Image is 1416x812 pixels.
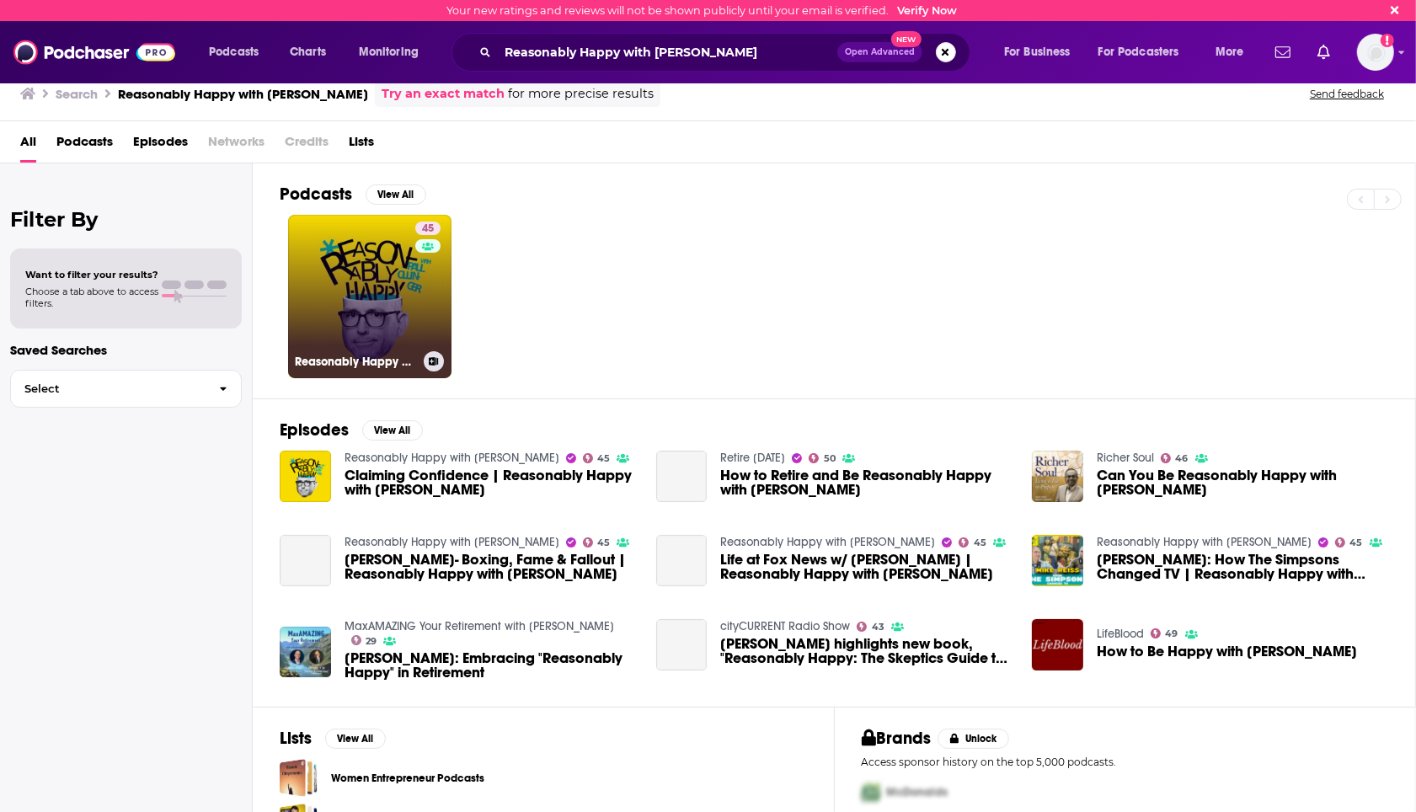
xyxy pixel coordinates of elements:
[1087,39,1204,66] button: open menu
[1097,468,1388,497] span: Can You Be Reasonably Happy with [PERSON_NAME]
[1032,619,1083,670] img: How to Be Happy with Paul Ollinger
[1335,537,1363,548] a: 45
[959,537,986,548] a: 45
[1161,453,1189,463] a: 46
[208,128,264,163] span: Networks
[1097,553,1388,581] a: Mike Reiss: How The Simpsons Changed TV | Reasonably Happy with Paul Ollinger
[1216,40,1244,64] span: More
[288,215,452,378] a: 45Reasonably Happy with [PERSON_NAME]
[345,619,614,633] a: MaxAMAZING Your Retirement with Len Hayduchok
[10,207,242,232] h2: Filter By
[415,222,441,235] a: 45
[382,84,505,104] a: Try an exact match
[25,269,158,280] span: Want to filter your results?
[1097,553,1388,581] span: [PERSON_NAME]: How The Simpsons Changed TV | Reasonably Happy with [PERSON_NAME]
[992,39,1092,66] button: open menu
[583,537,611,548] a: 45
[1097,627,1144,641] a: LifeBlood
[1032,535,1083,586] img: Mike Reiss: How The Simpsons Changed TV | Reasonably Happy with Paul Ollinger
[209,40,259,64] span: Podcasts
[349,128,374,163] a: Lists
[938,729,1009,749] button: Unlock
[891,31,922,47] span: New
[656,451,708,502] a: How to Retire and Be Reasonably Happy with Paul Ollinger
[1097,644,1357,659] span: How to Be Happy with [PERSON_NAME]
[280,451,331,502] img: Claiming Confidence | Reasonably Happy with Paul Ollinger
[279,39,336,66] a: Charts
[10,342,242,358] p: Saved Searches
[583,453,611,463] a: 45
[824,455,836,462] span: 50
[347,39,441,66] button: open menu
[366,184,426,205] button: View All
[897,4,957,17] a: Verify Now
[1004,40,1071,64] span: For Business
[295,355,417,369] h3: Reasonably Happy with [PERSON_NAME]
[422,221,434,238] span: 45
[345,451,559,465] a: Reasonably Happy with Paul Ollinger
[280,419,423,441] a: EpisodesView All
[1032,451,1083,502] img: Can You Be Reasonably Happy with Paul Ollinger
[837,42,922,62] button: Open AdvancedNew
[1098,40,1179,64] span: For Podcasters
[855,775,887,809] img: First Pro Logo
[362,420,423,441] button: View All
[974,539,986,547] span: 45
[857,622,884,632] a: 43
[872,623,884,631] span: 43
[1269,38,1297,67] a: Show notifications dropdown
[1350,539,1363,547] span: 45
[345,651,636,680] a: Paul Ollinger: Embracing "Reasonably Happy" in Retirement
[280,627,331,678] img: Paul Ollinger: Embracing "Reasonably Happy" in Retirement
[1166,630,1178,638] span: 49
[345,553,636,581] span: [PERSON_NAME]- Boxing, Fame & Fallout | Reasonably Happy with [PERSON_NAME]
[656,535,708,586] a: Life at Fox News w/ Jessica Tarlov | Reasonably Happy with Paul Ollinger
[280,728,386,749] a: ListsView All
[25,286,158,309] span: Choose a tab above to access filters.
[887,785,948,799] span: McDonalds
[809,453,836,463] a: 50
[13,36,175,68] img: Podchaser - Follow, Share and Rate Podcasts
[351,635,377,645] a: 29
[656,619,708,670] a: Paul Ollinger highlights new book, "Reasonably Happy: The Skeptics Guide to Achievable Contentment"
[468,33,986,72] div: Search podcasts, credits, & more...
[498,39,837,66] input: Search podcasts, credits, & more...
[862,728,932,749] h2: Brands
[20,128,36,163] span: All
[345,651,636,680] span: [PERSON_NAME]: Embracing "Reasonably Happy" in Retirement
[280,419,349,441] h2: Episodes
[10,370,242,408] button: Select
[285,128,329,163] span: Credits
[508,84,654,104] span: for more precise results
[56,128,113,163] span: Podcasts
[1204,39,1265,66] button: open menu
[331,769,484,788] a: Women Entrepreneur Podcasts
[1357,34,1394,71] img: User Profile
[446,4,957,17] div: Your new ratings and reviews will not be shown publicly until your email is verified.
[862,756,1389,768] p: Access sponsor history on the top 5,000 podcasts.
[1097,644,1357,659] a: How to Be Happy with Paul Ollinger
[1097,451,1154,465] a: Richer Soul
[1357,34,1394,71] span: Logged in as kevinscottsmith
[133,128,188,163] a: Episodes
[720,468,1012,497] span: How to Retire and Be Reasonably Happy with [PERSON_NAME]
[345,553,636,581] a: Jim Lampley- Boxing, Fame & Fallout | Reasonably Happy with Paul Ollinger
[720,619,850,633] a: cityCURRENT Radio Show
[56,86,98,102] h3: Search
[366,638,377,645] span: 29
[325,729,386,749] button: View All
[11,383,206,394] span: Select
[345,535,559,549] a: Reasonably Happy with Paul Ollinger
[720,553,1012,581] a: Life at Fox News w/ Jessica Tarlov | Reasonably Happy with Paul Ollinger
[1097,468,1388,497] a: Can You Be Reasonably Happy with Paul Ollinger
[1305,87,1389,101] button: Send feedback
[345,468,636,497] span: Claiming Confidence | Reasonably Happy with [PERSON_NAME]
[280,184,426,205] a: PodcastsView All
[597,539,610,547] span: 45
